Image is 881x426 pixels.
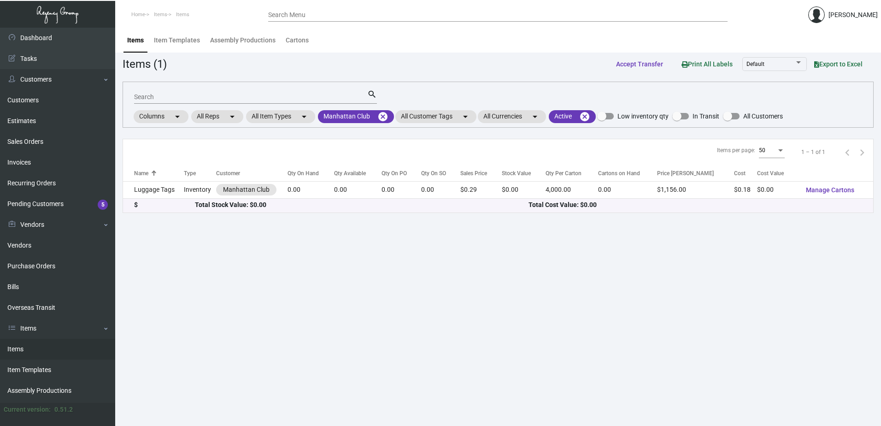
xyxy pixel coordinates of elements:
div: Items per page: [717,146,755,154]
span: Items [176,12,189,18]
div: Items (1) [123,56,167,72]
span: Print All Labels [681,60,733,68]
div: Manhattan Club [223,185,270,195]
mat-icon: cancel [377,111,388,122]
span: All Customers [743,111,783,122]
div: Items [127,35,144,45]
mat-icon: arrow_drop_down [299,111,310,122]
div: Total Cost Value: $0.00 [529,200,862,210]
div: Qty On Hand [288,169,335,177]
div: Qty Available [334,169,366,177]
button: Next page [855,145,869,160]
div: Cost [734,169,758,177]
td: $1,156.00 [657,181,734,198]
mat-icon: search [367,89,377,100]
span: Home [131,12,145,18]
div: Cartons on Hand [598,169,658,177]
div: Qty On Hand [288,169,319,177]
span: Low inventory qty [617,111,669,122]
mat-chip: All Currencies [478,110,546,123]
mat-icon: arrow_drop_down [227,111,238,122]
mat-chip: All Reps [191,110,243,123]
td: $0.29 [460,181,502,198]
div: 1 – 1 of 1 [801,148,825,156]
div: Total Stock Value: $0.00 [195,200,529,210]
td: $0.00 [757,181,799,198]
span: Manage Cartons [806,186,854,194]
mat-chip: Columns [134,110,188,123]
div: Price [PERSON_NAME] [657,169,714,177]
div: Stock Value [502,169,546,177]
div: Cartons [286,35,309,45]
div: Qty On PO [382,169,421,177]
mat-icon: arrow_drop_down [172,111,183,122]
mat-chip: Active [549,110,596,123]
mat-icon: cancel [579,111,590,122]
td: Luggage Tags [123,181,184,198]
td: $0.18 [734,181,758,198]
div: 0.51.2 [54,405,73,414]
td: 0.00 [382,181,421,198]
div: Cost Value [757,169,784,177]
div: Cost [734,169,746,177]
div: Qty Per Carton [546,169,581,177]
button: Manage Cartons [799,182,862,198]
mat-icon: arrow_drop_down [529,111,540,122]
div: Qty Per Carton [546,169,598,177]
img: admin@bootstrapmaster.com [808,6,825,23]
div: Name [134,169,148,177]
span: Export to Excel [814,60,863,68]
td: 0.00 [598,181,658,198]
td: 0.00 [421,181,460,198]
div: Type [184,169,216,177]
div: Sales Price [460,169,502,177]
span: 50 [759,147,765,154]
div: Type [184,169,196,177]
div: Cost Value [757,169,799,177]
td: 4,000.00 [546,181,598,198]
div: Qty On SO [421,169,460,177]
mat-icon: arrow_drop_down [460,111,471,122]
span: Items [154,12,167,18]
div: Qty On SO [421,169,446,177]
button: Accept Transfer [609,56,670,72]
span: Accept Transfer [616,60,663,68]
div: Qty On PO [382,169,407,177]
button: Export to Excel [807,56,870,72]
td: 0.00 [288,181,335,198]
button: Previous page [840,145,855,160]
div: Assembly Productions [210,35,276,45]
div: Current version: [4,405,51,414]
th: Customer [216,165,288,181]
div: Price [PERSON_NAME] [657,169,734,177]
mat-chip: All Item Types [246,110,315,123]
div: Qty Available [334,169,382,177]
div: Item Templates [154,35,200,45]
mat-chip: Manhattan Club [318,110,394,123]
div: Stock Value [502,169,531,177]
span: In Transit [693,111,719,122]
td: Inventory [184,181,216,198]
div: Cartons on Hand [598,169,640,177]
span: Default [746,61,764,67]
div: Name [134,169,184,177]
td: $0.00 [502,181,546,198]
div: [PERSON_NAME] [828,10,878,20]
mat-chip: All Customer Tags [395,110,476,123]
div: Sales Price [460,169,487,177]
mat-select: Items per page: [759,148,785,154]
button: Print All Labels [674,55,740,72]
td: 0.00 [334,181,382,198]
div: $ [134,200,195,210]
